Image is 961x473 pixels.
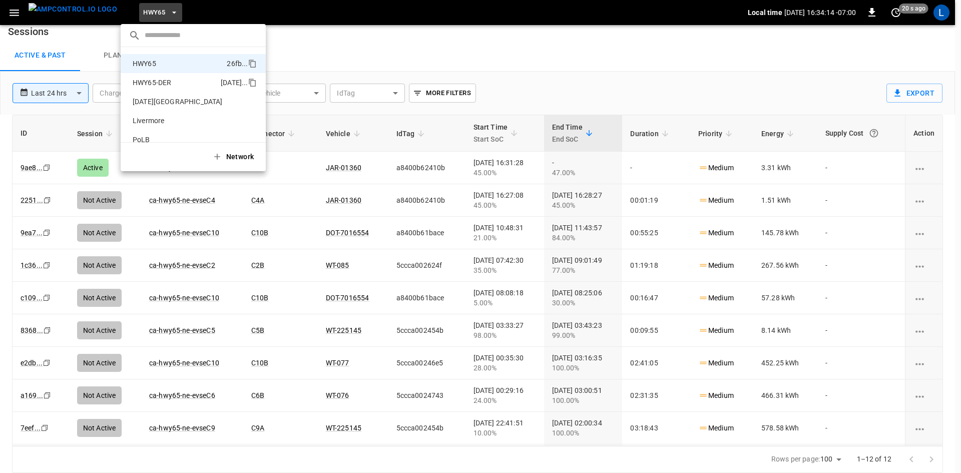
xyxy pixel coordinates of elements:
[129,116,227,126] p: Livermore
[206,147,262,167] button: Network
[129,97,226,107] p: [DATE][GEOGRAPHIC_DATA]
[129,59,227,69] p: HWY65
[247,77,258,89] div: copy
[129,78,221,88] p: HWY65-DER
[129,135,225,145] p: PoLB
[247,58,258,70] div: copy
